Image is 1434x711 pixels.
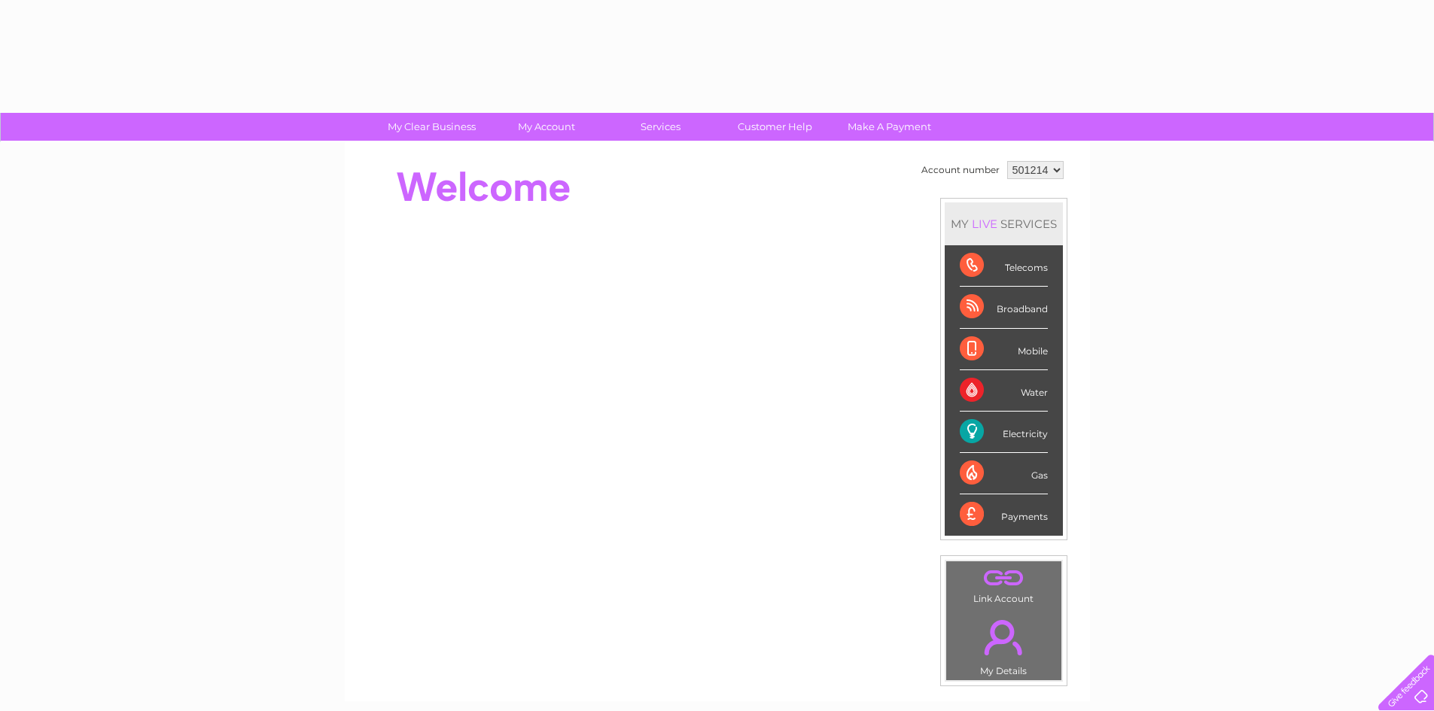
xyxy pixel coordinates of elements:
[960,453,1048,494] div: Gas
[960,370,1048,412] div: Water
[950,565,1058,591] a: .
[960,329,1048,370] div: Mobile
[960,245,1048,287] div: Telecoms
[960,287,1048,328] div: Broadband
[918,157,1003,183] td: Account number
[960,412,1048,453] div: Electricity
[969,217,1000,231] div: LIVE
[484,113,608,141] a: My Account
[950,611,1058,664] a: .
[598,113,723,141] a: Services
[945,607,1062,681] td: My Details
[960,494,1048,535] div: Payments
[945,561,1062,608] td: Link Account
[827,113,951,141] a: Make A Payment
[370,113,494,141] a: My Clear Business
[713,113,837,141] a: Customer Help
[945,202,1063,245] div: MY SERVICES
